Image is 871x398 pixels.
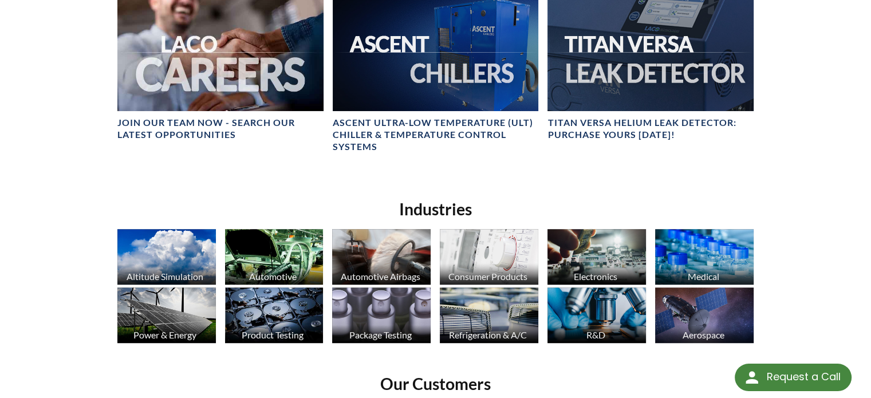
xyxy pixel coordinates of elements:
h4: Join our team now - SEARCH OUR LATEST OPPORTUNITIES [117,117,324,141]
div: Refrigeration & A/C [438,329,537,340]
img: industry_Medical_670x376.jpg [655,229,754,285]
div: Automotive [223,271,322,282]
div: Request a Call [766,364,840,390]
img: industry_Consumer_670x376.jpg [440,229,538,285]
a: Altitude Simulation [117,229,216,287]
img: industry_HVAC_670x376.jpg [440,287,538,343]
h4: TITAN VERSA Helium Leak Detector: Purchase Yours [DATE]! [547,117,754,141]
a: R&D [547,287,646,346]
img: industry_ProductTesting_670x376.jpg [225,287,324,343]
a: Automotive [225,229,324,287]
a: Refrigeration & A/C [440,287,538,346]
div: Consumer Products [438,271,537,282]
img: round button [743,368,761,387]
img: industry_R_D_670x376.jpg [547,287,646,343]
img: industry_Automotive_670x376.jpg [225,229,324,285]
a: Automotive Airbags [332,229,431,287]
img: industry_AltitudeSim_670x376.jpg [117,229,216,285]
div: Electronics [546,271,645,282]
div: Altitude Simulation [116,271,215,282]
img: industry_Auto-Airbag_670x376.jpg [332,229,431,285]
div: Aerospace [653,329,752,340]
h4: Ascent Ultra-Low Temperature (ULT) Chiller & Temperature Control Systems [333,117,539,152]
a: Medical [655,229,754,287]
a: Electronics [547,229,646,287]
a: Power & Energy [117,287,216,346]
img: industry_Power-2_670x376.jpg [117,287,216,343]
a: Aerospace [655,287,754,346]
a: Package Testing [332,287,431,346]
div: Package Testing [330,329,429,340]
h2: Our Customers [113,373,759,395]
div: Product Testing [223,329,322,340]
h2: Industries [113,199,759,220]
img: industry_Electronics_670x376.jpg [547,229,646,285]
div: Power & Energy [116,329,215,340]
a: Consumer Products [440,229,538,287]
div: Request a Call [735,364,852,391]
div: Medical [653,271,752,282]
div: Automotive Airbags [330,271,429,282]
img: Artboard_1.jpg [655,287,754,343]
img: industry_Package_670x376.jpg [332,287,431,343]
div: R&D [546,329,645,340]
a: Product Testing [225,287,324,346]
